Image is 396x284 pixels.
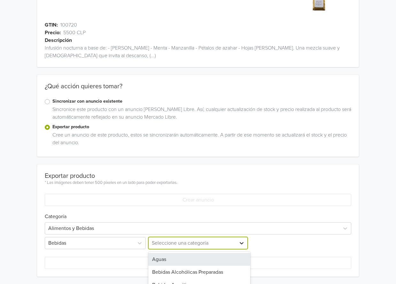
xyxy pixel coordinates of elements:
[50,106,352,123] div: Sincronice este producto con un anuncio [PERSON_NAME] Libre. Así, cualquier actualización de stoc...
[45,180,177,186] div: * Las imágenes deben tener 500 píxeles en un lado para poder exportarlas.
[45,172,177,180] div: Exportar producto
[37,44,359,59] div: Infusión nocturna a base de: - [PERSON_NAME] - Menta - Manzanilla - Pétalos de azahar - Hojas [PE...
[63,29,86,36] span: 5500 CLP
[148,266,251,279] div: Bebidas Alcohólicas Preparadas
[50,131,352,149] div: Cree un anuncio de este producto, estos se sincronizarán automáticamente. A partir de ese momento...
[60,21,77,29] span: 100720
[148,253,251,266] div: Aguas
[52,123,352,130] label: Exportar producto
[45,257,352,269] button: Crear anuncio
[45,21,58,29] span: GTIN:
[45,29,61,36] span: Precio:
[45,206,352,220] h6: Categoría
[37,83,359,98] div: ¿Qué acción quieres tomar?
[52,98,352,105] label: Sincronizar con anuncio existente
[45,36,367,44] div: Descripción
[45,194,352,206] button: Crear anuncio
